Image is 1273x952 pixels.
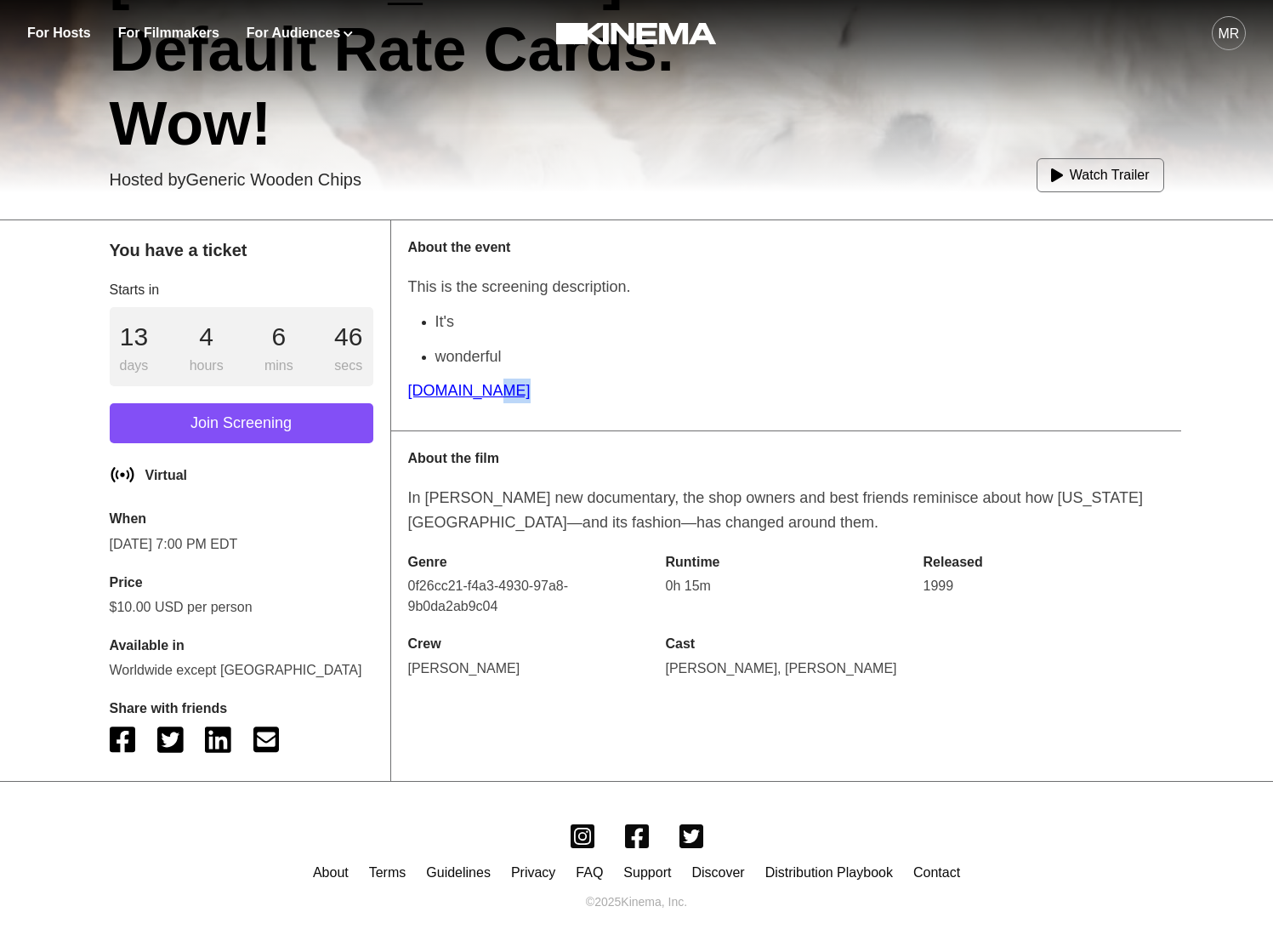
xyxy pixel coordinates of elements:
[190,356,224,376] p: hours
[110,698,280,719] p: Share with friends
[408,275,1164,299] p: This is the screening description.
[666,658,906,680] p: [PERSON_NAME], [PERSON_NAME]
[923,576,1164,596] p: 1999
[110,237,373,263] p: You have a ticket
[110,597,373,618] p: $10.00 USD per person
[137,412,346,435] div: Join Screening
[666,576,906,596] p: 0h 15m
[110,719,136,764] button: facebook
[27,23,91,43] a: For Hosts
[408,552,649,573] p: Genre
[110,167,361,192] p: Hosted by Generic Wooden Chips
[247,23,353,43] button: For Audiences
[408,658,649,680] p: [PERSON_NAME]
[623,865,671,880] a: Support
[408,634,649,654] p: Crew
[408,237,1164,258] p: About the event
[765,865,893,880] a: Distribution Playbook
[511,865,555,880] a: Privacy
[253,719,280,764] button: email
[110,533,373,556] p: [DATE] 7:00 PM EDT
[190,317,224,356] p: 4
[110,403,373,443] a: Join Screening
[666,552,906,573] p: Runtime
[120,317,149,356] p: 13
[586,893,687,911] p: © 2025 Kinema, Inc.
[145,469,188,482] p: Virtual
[691,865,744,880] a: Discover
[264,317,293,356] p: 6
[435,310,1164,334] p: It's
[110,572,373,594] p: Price
[1219,24,1240,44] div: MR
[426,865,491,880] a: Guidelines
[110,280,373,300] p: Starts in
[369,865,406,880] a: Terms
[408,576,649,617] p: 0f26cc21-f4a3-4930-97a8-9b0da2ab9c04
[408,448,1164,469] p: About the film
[408,486,1164,535] p: In [PERSON_NAME] new documentary, the shop owners and best friends reminisce about how [US_STATE]...
[313,865,349,880] a: About
[334,317,362,356] p: 46
[157,719,184,764] button: twitter
[666,634,906,654] p: Cast
[334,356,362,376] p: secs
[110,659,373,681] p: Worldwide except [GEOGRAPHIC_DATA]
[120,356,149,376] p: days
[1037,158,1164,192] button: Watch Trailer
[576,865,603,880] a: FAQ
[118,23,219,43] a: For Filmmakers
[110,508,373,530] p: When
[264,356,293,376] p: mins
[923,552,1164,573] p: Released
[435,345,1164,369] p: wonderful
[205,719,231,764] button: linkedin
[110,635,373,657] p: Available in
[913,865,960,880] a: Contact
